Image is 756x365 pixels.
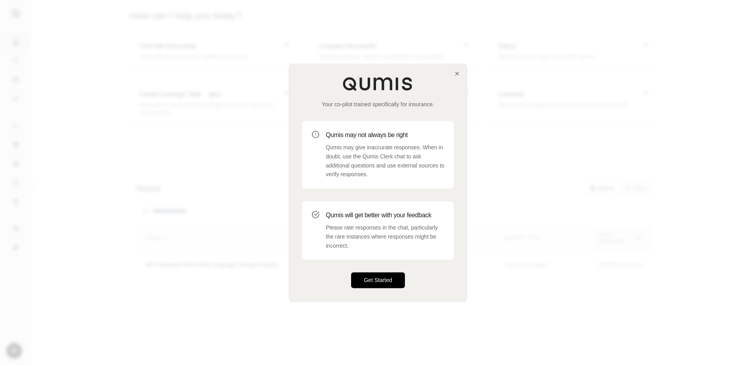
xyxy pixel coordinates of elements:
p: Your co-pilot trained specifically for insurance. [302,100,454,108]
h3: Qumis may not always be right [326,130,444,140]
p: Qumis may give inaccurate responses. When in doubt, use the Qumis Clerk chat to ask additional qu... [326,143,444,179]
img: Qumis Logo [342,77,414,91]
p: Please rate responses in the chat, particularly the rare instances where responses might be incor... [326,223,444,250]
button: Get Started [351,273,405,288]
h3: Qumis will get better with your feedback [326,211,444,220]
